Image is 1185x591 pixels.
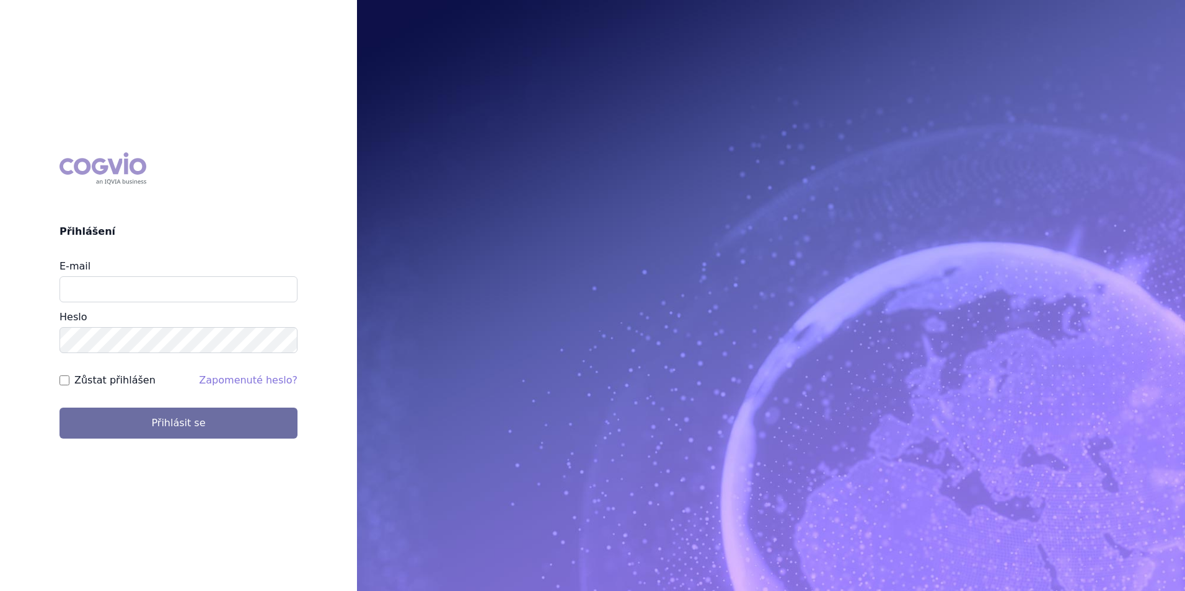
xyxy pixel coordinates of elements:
div: COGVIO [59,152,146,185]
label: E-mail [59,260,90,272]
a: Zapomenuté heslo? [199,374,297,386]
h2: Přihlášení [59,224,297,239]
button: Přihlásit se [59,408,297,439]
label: Zůstat přihlášen [74,373,156,388]
label: Heslo [59,311,87,323]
